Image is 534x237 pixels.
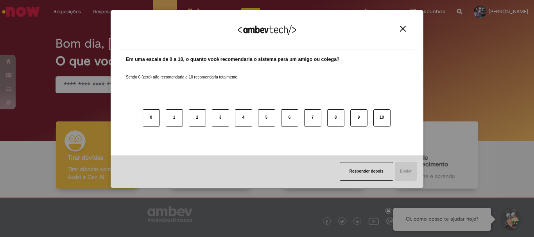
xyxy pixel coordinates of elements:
[398,25,408,32] button: Close
[304,109,321,127] button: 7
[340,162,393,181] button: Responder depois
[350,109,367,127] button: 9
[126,65,238,80] label: Sendo 0 (zero) não recomendaria e 10 recomendaria totalmente.
[258,109,275,127] button: 5
[327,109,344,127] button: 8
[166,109,183,127] button: 1
[212,109,229,127] button: 3
[373,109,391,127] button: 10
[189,109,206,127] button: 2
[400,26,406,32] img: Close
[143,109,160,127] button: 0
[235,109,252,127] button: 4
[238,25,296,35] img: Logo Ambevtech
[281,109,298,127] button: 6
[126,56,340,63] label: Em uma escala de 0 a 10, o quanto você recomendaria o sistema para um amigo ou colega?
